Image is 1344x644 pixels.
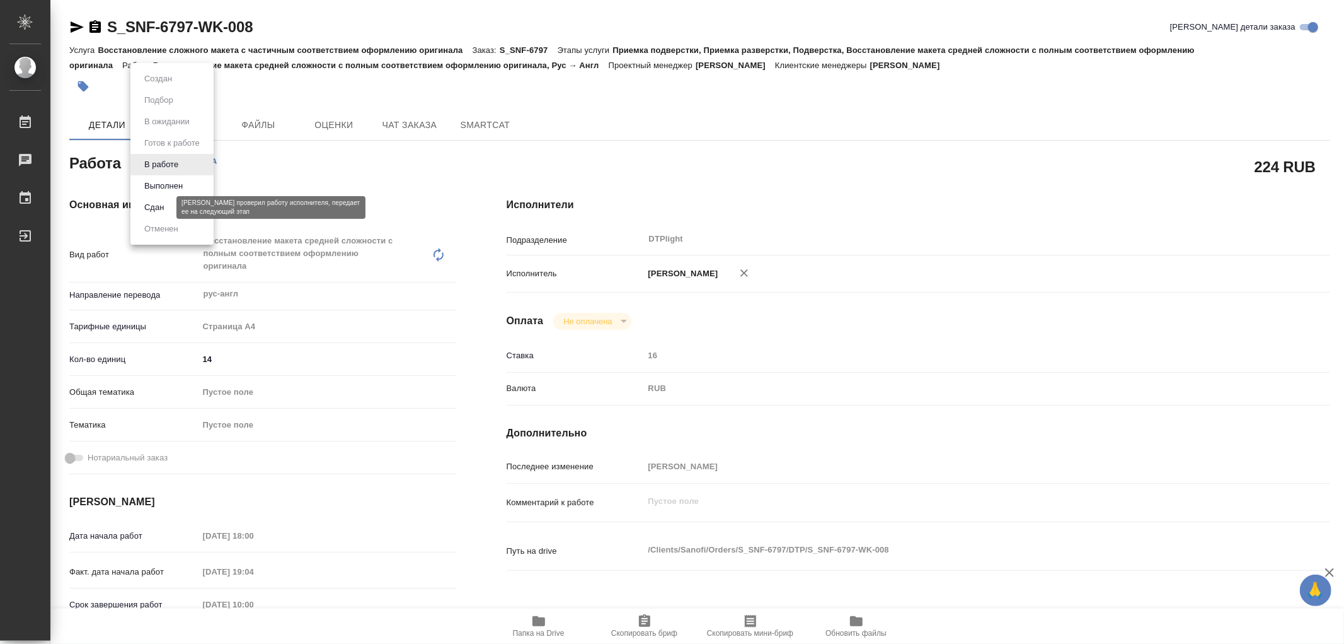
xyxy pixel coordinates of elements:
[141,115,193,129] button: В ожидании
[141,201,168,214] button: Сдан
[141,222,182,236] button: Отменен
[141,72,176,86] button: Создан
[141,158,182,172] button: В работе
[141,179,187,193] button: Выполнен
[141,93,177,107] button: Подбор
[141,136,204,150] button: Готов к работе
